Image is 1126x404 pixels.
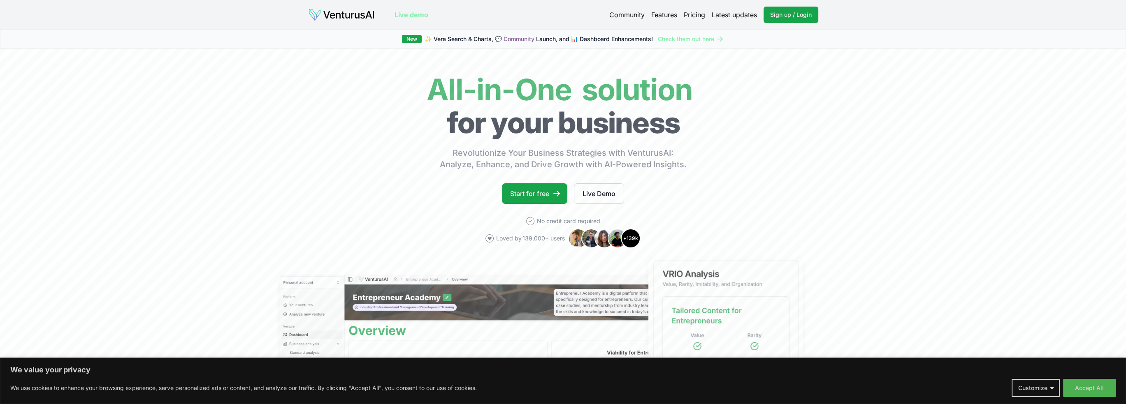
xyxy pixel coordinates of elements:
[581,229,601,248] img: Avatar 2
[764,7,818,23] a: Sign up / Login
[1012,379,1060,397] button: Customize
[502,183,567,204] a: Start for free
[594,229,614,248] img: Avatar 3
[87,48,93,54] img: tab_keywords_by_traffic_grey.svg
[712,10,757,20] a: Latest updates
[1063,379,1116,397] button: Accept All
[651,10,677,20] a: Features
[10,365,1116,375] p: We value your privacy
[21,21,92,28] div: Domínio: [DOMAIN_NAME]
[568,229,588,248] img: Avatar 1
[608,229,627,248] img: Avatar 4
[425,35,653,43] span: ✨ Vera Search & Charts, 💬 Launch, and 📊 Dashboard Enhancements!
[96,48,132,54] div: Palavras-chave
[609,10,645,20] a: Community
[574,183,624,204] a: Live Demo
[13,21,20,28] img: website_grey.svg
[34,48,41,54] img: tab_domain_overview_orange.svg
[308,8,375,21] img: logo
[395,10,428,20] a: Live demo
[658,35,724,43] a: Check them out here
[13,13,20,20] img: logo_orange.svg
[10,383,477,393] p: We use cookies to enhance your browsing experience, serve personalized ads or content, and analyz...
[684,10,705,20] a: Pricing
[23,13,40,20] div: v 4.0.25
[504,35,534,42] a: Community
[43,48,63,54] div: Domínio
[770,11,812,19] span: Sign up / Login
[402,35,422,43] div: New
